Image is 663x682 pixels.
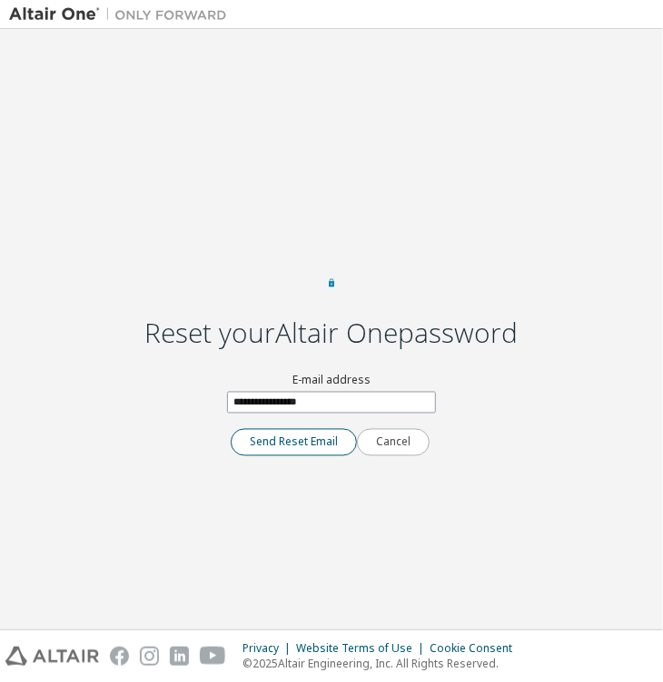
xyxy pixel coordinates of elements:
[141,315,522,350] h2: Reset your Altair One password
[231,428,357,455] button: Send Reset Email
[110,647,129,666] img: facebook.svg
[242,641,296,656] div: Privacy
[430,641,523,656] div: Cookie Consent
[170,647,189,666] img: linkedin.svg
[200,647,226,666] img: youtube.svg
[5,647,99,666] img: altair_logo.svg
[140,647,159,666] img: instagram.svg
[357,428,430,455] button: Cancel
[227,374,436,388] label: E-mail address
[9,5,236,24] img: Altair One
[242,656,523,671] p: © 2025 Altair Engineering, Inc. All Rights Reserved.
[296,641,430,656] div: Website Terms of Use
